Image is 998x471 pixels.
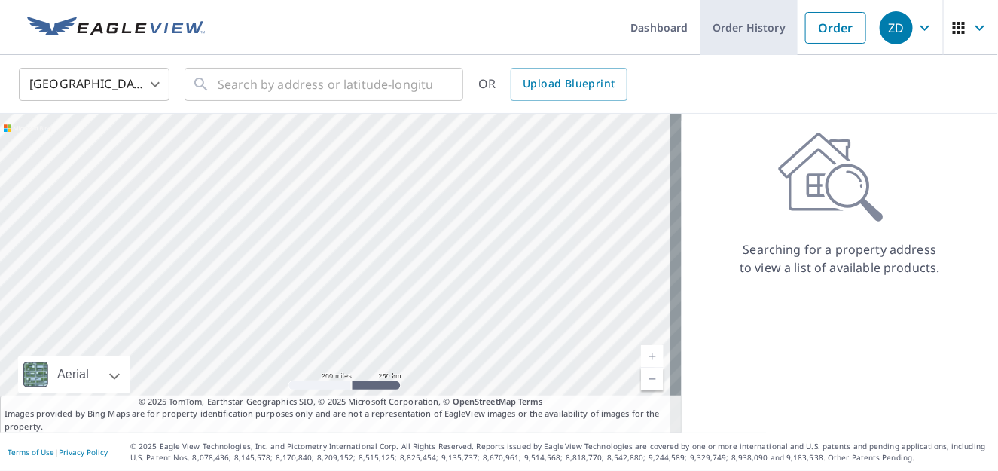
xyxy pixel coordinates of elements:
span: © 2025 TomTom, Earthstar Geographics SIO, © 2025 Microsoft Corporation, © [139,396,543,408]
div: [GEOGRAPHIC_DATA] [19,63,169,106]
a: Current Level 5, Zoom Out [641,368,664,390]
p: © 2025 Eagle View Technologies, Inc. and Pictometry International Corp. All Rights Reserved. Repo... [130,441,990,463]
div: Aerial [18,356,130,393]
a: Privacy Policy [59,447,108,457]
a: Current Level 5, Zoom In [641,345,664,368]
a: Terms [518,396,543,407]
input: Search by address or latitude-longitude [218,63,432,106]
p: | [8,448,108,457]
div: Aerial [53,356,93,393]
p: Searching for a property address to view a list of available products. [739,240,941,277]
div: OR [478,68,627,101]
a: Upload Blueprint [511,68,627,101]
a: Terms of Use [8,447,54,457]
a: Order [805,12,866,44]
a: OpenStreetMap [453,396,516,407]
img: EV Logo [27,17,205,39]
div: ZD [880,11,913,44]
span: Upload Blueprint [523,75,615,93]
